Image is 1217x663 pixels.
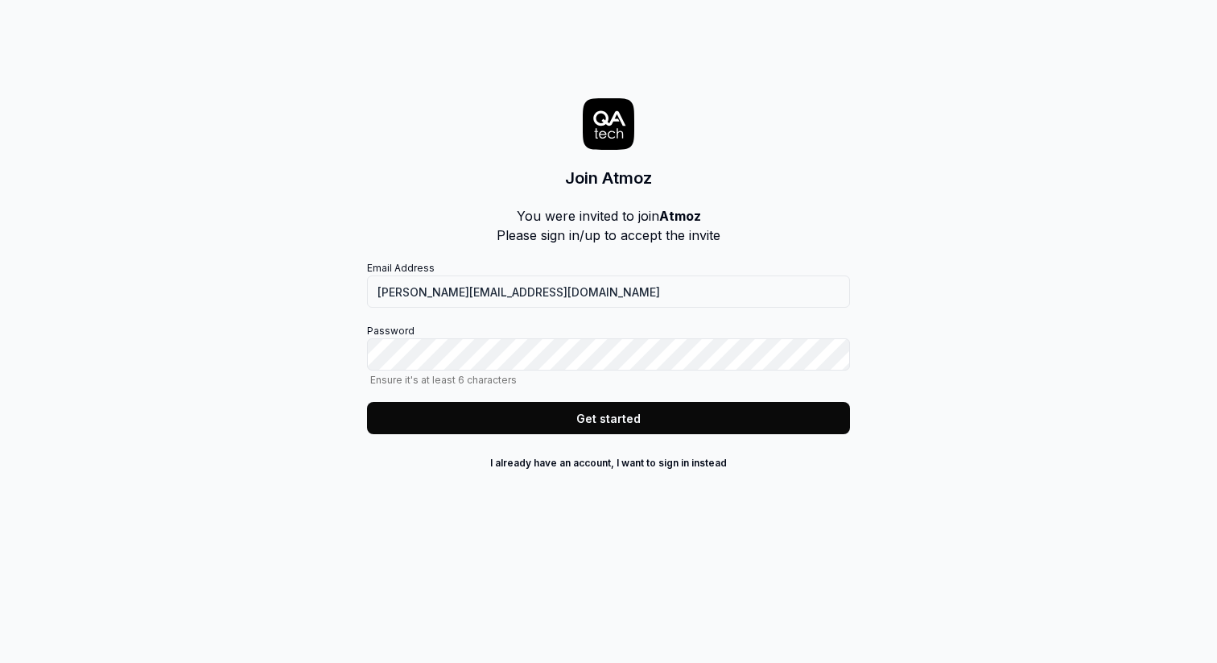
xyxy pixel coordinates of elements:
p: You were invited to join [497,206,720,226]
button: I already have an account, I want to sign in instead [367,450,850,476]
span: Ensure it's at least 6 characters [367,374,850,386]
label: Email Address [367,261,850,308]
b: Atmoz [659,208,701,224]
p: Please sign in/up to accept the invite [497,226,720,245]
h3: Join Atmoz [565,166,652,190]
input: PasswordEnsure it's at least 6 characters [367,338,850,371]
button: Get started [367,402,850,434]
label: Password [367,324,850,386]
input: Email Address [367,276,850,308]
